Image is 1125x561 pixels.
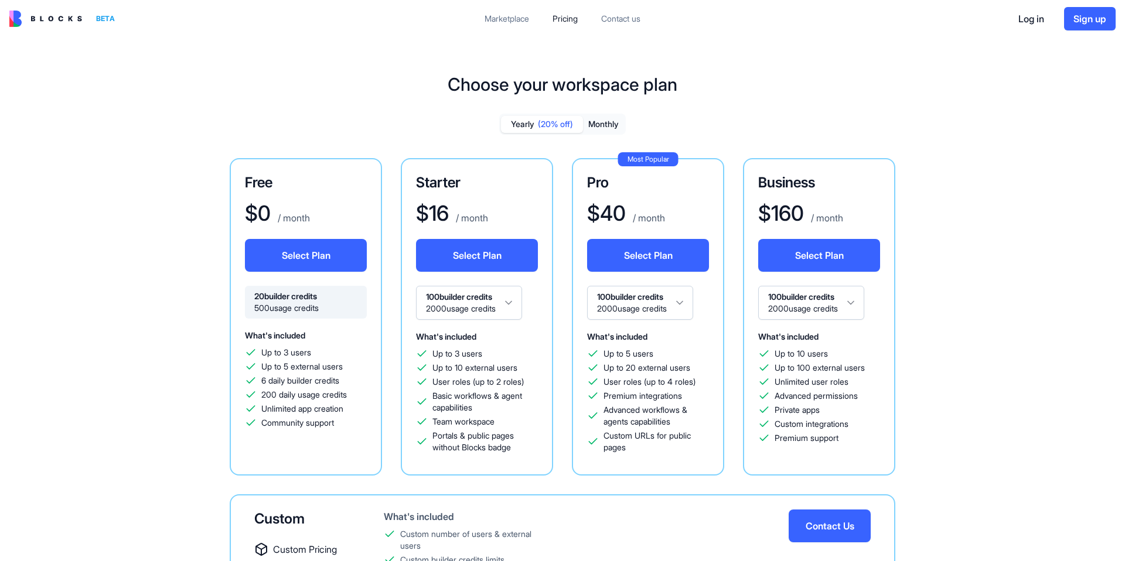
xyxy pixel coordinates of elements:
h3: Starter [416,173,538,192]
span: What's included [416,331,476,341]
p: / month [275,211,310,225]
span: Up to 5 external users [261,361,343,372]
div: Custom number of users & external users [400,528,547,552]
span: 500 usage credits [254,302,357,314]
button: Select Plan [587,239,709,272]
p: / month [454,211,488,225]
span: Custom integrations [775,418,848,430]
span: Premium support [775,432,838,444]
p: / month [630,211,665,225]
a: BETA [9,11,120,27]
span: Unlimited user roles [775,376,848,388]
h1: $ 160 [758,201,804,225]
a: Contact us [592,8,650,29]
span: Basic workflows & agent capabilities [432,390,538,413]
span: User roles (up to 4 roles) [604,376,696,388]
span: (20% off) [538,118,573,130]
span: Up to 10 users [775,348,828,360]
span: Unlimited app creation [261,403,343,415]
h1: Choose your workspace plan [448,74,677,95]
span: Premium integrations [604,390,682,402]
div: Marketplace [485,13,529,25]
h3: Free [245,173,367,192]
img: logo [9,11,82,27]
span: What's included [758,331,819,341]
span: Community support [261,417,334,429]
span: Private apps [775,404,820,416]
div: Contact us [601,13,640,25]
button: Select Plan [758,239,880,272]
h3: Pro [587,173,709,192]
div: Custom [254,509,346,528]
div: Most Popular [618,152,679,166]
button: Monthly [583,116,624,133]
span: Custom URLs for public pages [604,430,709,453]
div: What's included [384,509,547,524]
span: What's included [245,330,305,340]
span: Team workspace [432,416,495,427]
button: Select Plan [416,239,538,272]
h3: Business [758,173,880,192]
span: Up to 100 external users [775,362,865,374]
h1: $ 40 [587,201,626,225]
span: Portals & public pages without Blocks badge [432,430,538,453]
button: Log in [1008,7,1055,30]
div: Pricing [553,13,578,25]
div: BETA [91,11,120,27]
span: 20 builder credits [254,290,357,302]
span: What's included [587,331,647,341]
h1: $ 16 [416,201,449,225]
a: Pricing [543,8,587,29]
span: User roles (up to 2 roles) [432,376,524,388]
span: Advanced workflows & agents capabilities [604,404,709,427]
button: Contact Us [789,509,871,542]
span: 200 daily usage credits [261,389,347,401]
span: Up to 10 external users [432,362,517,374]
span: Up to 3 users [261,347,311,358]
span: Up to 5 users [604,348,653,360]
span: Up to 20 external users [604,362,690,374]
span: Custom Pricing [273,542,337,556]
span: Advanced permissions [775,390,858,402]
h1: $ 0 [245,201,271,225]
p: / month [809,211,843,225]
button: Yearly [501,116,583,133]
a: Marketplace [475,8,538,29]
button: Select Plan [245,239,367,272]
button: Sign up [1064,7,1116,30]
span: Up to 3 users [432,348,482,360]
span: 6 daily builder credits [261,375,339,386]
